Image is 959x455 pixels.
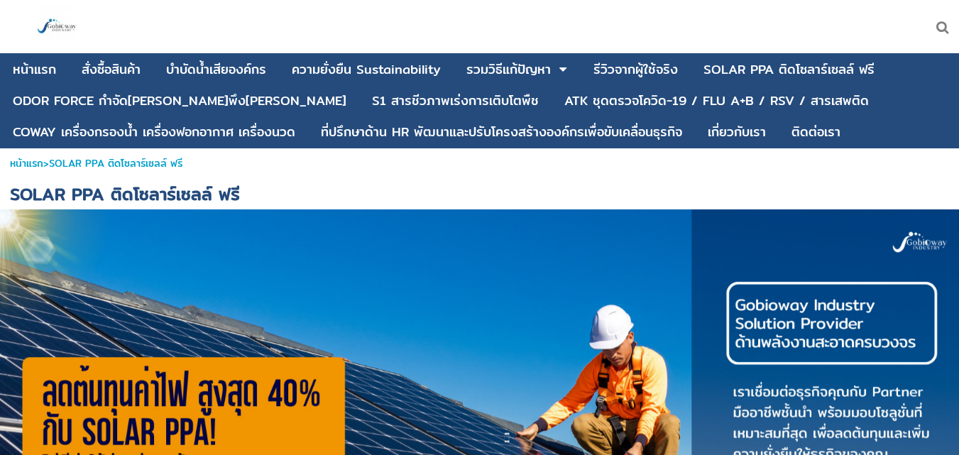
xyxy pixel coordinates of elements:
[321,126,682,138] div: ที่ปรึกษาด้าน HR พัฒนาและปรับโครงสร้างองค์กรเพื่อขับเคลื่อนธุรกิจ
[466,56,551,83] a: รวมวิธีแก้ปัญหา
[292,63,441,76] div: ความยั่งยืน Sustainability
[10,155,43,171] a: หน้าแรก
[49,155,182,171] span: SOLAR PPA ติดโซลาร์เซลล์ ฟรี
[372,94,539,107] div: S1 สารชีวภาพเร่งการเติบโตพืช
[292,56,441,83] a: ความยั่งยืน Sustainability
[166,63,266,76] div: บําบัดน้ำเสียองค์กร
[791,126,840,138] div: ติดต่อเรา
[564,87,869,114] a: ATK ชุดตรวจโควิด-19 / FLU A+B / RSV / สารเสพติด
[13,94,346,107] div: ODOR FORCE กำจัด[PERSON_NAME]พึง[PERSON_NAME]
[13,87,346,114] a: ODOR FORCE กำจัด[PERSON_NAME]พึง[PERSON_NAME]
[593,63,678,76] div: รีวิวจากผู้ใช้จริง
[13,56,56,83] a: หน้าแรก
[82,56,141,83] a: สั่งซื้อสินค้า
[321,119,682,146] a: ที่ปรึกษาด้าน HR พัฒนาและปรับโครงสร้างองค์กรเพื่อขับเคลื่อนธุรกิจ
[82,63,141,76] div: สั่งซื้อสินค้า
[35,6,78,48] img: large-1644130236041.jpg
[466,63,551,76] div: รวมวิธีแก้ปัญหา
[10,180,240,207] span: SOLAR PPA ติดโซลาร์เซลล์ ฟรี
[13,63,56,76] div: หน้าแรก
[13,119,295,146] a: COWAY เครื่องกรองน้ำ เครื่องฟอกอากาศ เครื่องนวด
[708,126,766,138] div: เกี่ยวกับเรา
[703,63,875,76] div: SOLAR PPA ติดโซลาร์เซลล์ ฟรี
[708,119,766,146] a: เกี่ยวกับเรา
[13,126,295,138] div: COWAY เครื่องกรองน้ำ เครื่องฟอกอากาศ เครื่องนวด
[791,119,840,146] a: ติดต่อเรา
[372,87,539,114] a: S1 สารชีวภาพเร่งการเติบโตพืช
[593,56,678,83] a: รีวิวจากผู้ใช้จริง
[564,94,869,107] div: ATK ชุดตรวจโควิด-19 / FLU A+B / RSV / สารเสพติด
[166,56,266,83] a: บําบัดน้ำเสียองค์กร
[703,56,875,83] a: SOLAR PPA ติดโซลาร์เซลล์ ฟรี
